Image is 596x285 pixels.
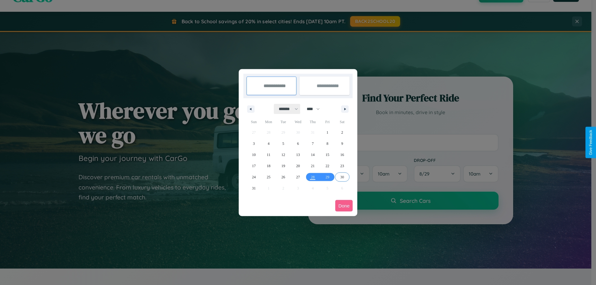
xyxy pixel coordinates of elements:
[282,149,285,160] span: 12
[291,117,305,127] span: Wed
[276,117,291,127] span: Tue
[261,138,276,149] button: 4
[297,138,299,149] span: 6
[335,200,353,212] button: Done
[261,171,276,183] button: 25
[261,149,276,160] button: 11
[252,160,256,171] span: 17
[327,127,328,138] span: 1
[305,138,320,149] button: 7
[267,160,270,171] span: 18
[291,171,305,183] button: 27
[282,138,284,149] span: 5
[341,138,343,149] span: 9
[246,117,261,127] span: Sun
[320,127,335,138] button: 1
[276,160,291,171] button: 19
[252,171,256,183] span: 24
[291,138,305,149] button: 6
[326,149,329,160] span: 15
[305,117,320,127] span: Thu
[326,171,329,183] span: 29
[320,149,335,160] button: 15
[296,171,300,183] span: 27
[246,171,261,183] button: 24
[335,127,350,138] button: 2
[335,138,350,149] button: 9
[320,171,335,183] button: 29
[320,160,335,171] button: 22
[326,160,329,171] span: 22
[282,160,285,171] span: 19
[276,138,291,149] button: 5
[276,171,291,183] button: 26
[267,149,270,160] span: 11
[246,149,261,160] button: 10
[340,160,344,171] span: 23
[305,149,320,160] button: 14
[246,183,261,194] button: 31
[246,138,261,149] button: 3
[311,171,314,183] span: 28
[246,160,261,171] button: 17
[341,127,343,138] span: 2
[327,138,328,149] span: 8
[335,160,350,171] button: 23
[267,171,270,183] span: 25
[305,160,320,171] button: 21
[276,149,291,160] button: 12
[320,138,335,149] button: 8
[311,160,314,171] span: 21
[296,160,300,171] span: 20
[252,183,256,194] span: 31
[261,160,276,171] button: 18
[335,117,350,127] span: Sat
[291,149,305,160] button: 13
[311,149,314,160] span: 14
[305,171,320,183] button: 28
[340,171,344,183] span: 30
[335,149,350,160] button: 16
[312,138,314,149] span: 7
[261,117,276,127] span: Mon
[253,138,255,149] span: 3
[335,171,350,183] button: 30
[268,138,269,149] span: 4
[296,149,300,160] span: 13
[320,117,335,127] span: Fri
[282,171,285,183] span: 26
[589,130,593,155] div: Give Feedback
[340,149,344,160] span: 16
[252,149,256,160] span: 10
[291,160,305,171] button: 20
